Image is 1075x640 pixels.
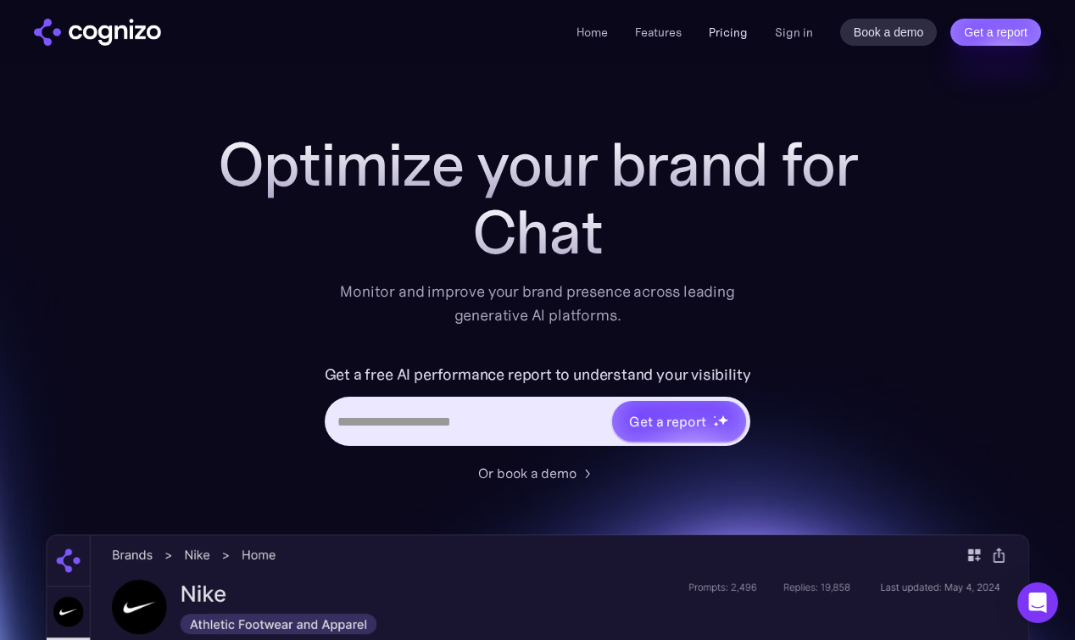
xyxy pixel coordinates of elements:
[775,22,813,42] a: Sign in
[34,19,161,46] a: home
[713,421,719,427] img: star
[325,361,751,388] label: Get a free AI performance report to understand your visibility
[1017,582,1058,623] div: Open Intercom Messenger
[198,198,877,266] div: Chat
[198,131,877,198] h1: Optimize your brand for
[576,25,608,40] a: Home
[713,415,716,418] img: star
[34,19,161,46] img: cognizo logo
[840,19,938,46] a: Book a demo
[478,463,576,483] div: Or book a demo
[329,280,746,327] div: Monitor and improve your brand presence across leading generative AI platforms.
[717,415,728,426] img: star
[629,411,705,431] div: Get a report
[478,463,597,483] a: Or book a demo
[709,25,748,40] a: Pricing
[610,399,748,443] a: Get a reportstarstarstar
[325,361,751,454] form: Hero URL Input Form
[950,19,1041,46] a: Get a report
[635,25,682,40] a: Features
